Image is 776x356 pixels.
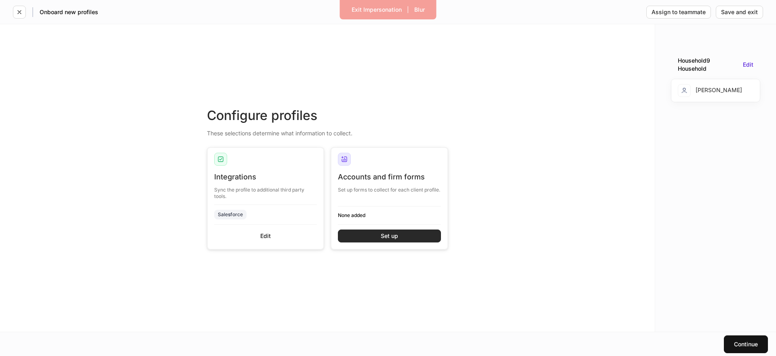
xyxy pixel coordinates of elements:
[207,107,448,124] div: Configure profiles
[218,211,243,218] div: Salesforce
[214,182,317,200] div: Sync the profile to additional third party tools.
[678,57,740,73] div: Household9 Household
[721,9,758,15] div: Save and exit
[724,335,768,353] button: Continue
[743,62,753,67] button: Edit
[338,182,441,193] div: Set up forms to collect for each client profile.
[652,9,706,15] div: Assign to teammate
[40,8,98,16] h5: Onboard new profiles
[734,341,758,347] div: Continue
[381,233,398,239] div: Set up
[716,6,763,19] button: Save and exit
[338,172,441,182] div: Accounts and firm forms
[338,230,441,242] button: Set up
[214,230,317,242] button: Edit
[338,211,441,219] h6: None added
[646,6,711,19] button: Assign to teammate
[409,3,430,16] button: Blur
[207,124,448,137] div: These selections determine what information to collect.
[260,233,271,239] div: Edit
[352,7,402,13] div: Exit Impersonation
[414,7,425,13] div: Blur
[346,3,407,16] button: Exit Impersonation
[214,172,317,182] div: Integrations
[678,84,742,97] div: [PERSON_NAME]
